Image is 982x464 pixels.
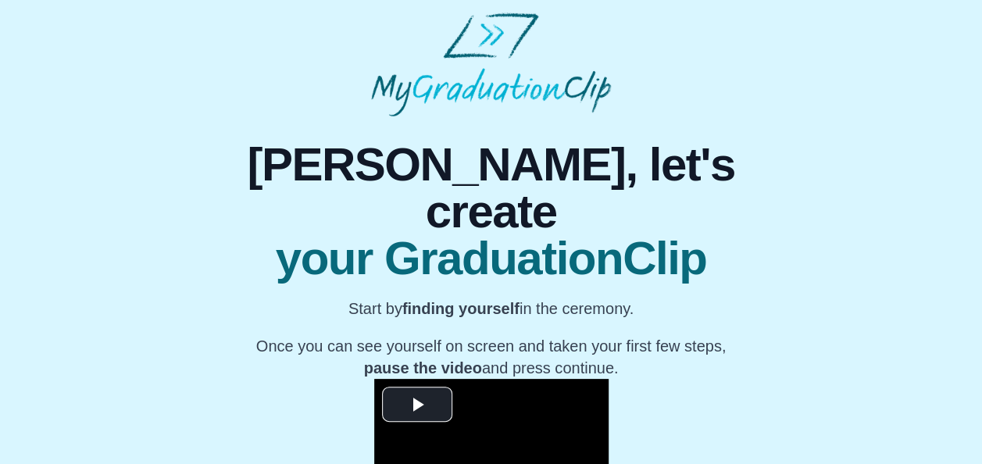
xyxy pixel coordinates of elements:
[382,387,452,422] button: Play Video
[245,235,737,282] span: your GraduationClip
[245,298,737,319] p: Start by in the ceremony.
[364,359,482,377] b: pause the video
[245,141,737,235] span: [PERSON_NAME], let's create
[402,300,520,317] b: finding yourself
[245,335,737,379] p: Once you can see yourself on screen and taken your first few steps, and press continue.
[371,12,610,116] img: MyGraduationClip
